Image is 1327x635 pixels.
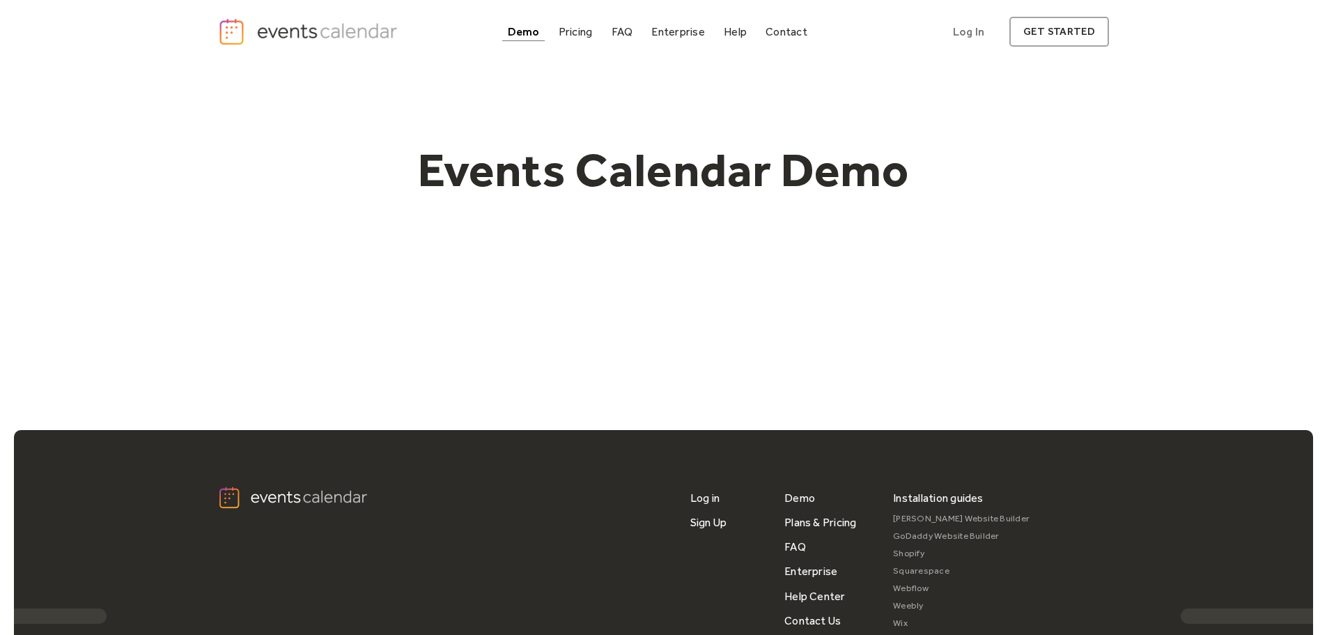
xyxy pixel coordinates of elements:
a: FAQ [606,22,639,41]
a: Demo [784,486,815,510]
a: [PERSON_NAME] Website Builder [893,510,1030,528]
div: Demo [508,28,540,36]
a: Contact [760,22,813,41]
a: Log in [690,486,720,510]
a: GoDaddy Website Builder [893,528,1030,545]
a: Shopify [893,545,1030,563]
a: Pricing [553,22,598,41]
div: Installation guides [893,486,984,510]
div: Pricing [559,28,593,36]
div: Enterprise [651,28,704,36]
a: Sign Up [690,510,727,535]
h1: Events Calendar Demo [396,141,931,199]
a: home [218,17,402,46]
a: Enterprise [784,559,837,583]
a: Plans & Pricing [784,510,857,535]
div: Help [724,28,747,36]
a: Contact Us [784,609,841,633]
a: Enterprise [646,22,710,41]
a: Weebly [893,597,1030,615]
a: get started [1009,17,1109,47]
a: Wix [893,615,1030,632]
a: Help Center [784,584,846,609]
a: Help [718,22,752,41]
a: Squarespace [893,563,1030,580]
a: Webflow [893,580,1030,597]
div: Contact [766,28,807,36]
div: FAQ [612,28,633,36]
a: Demo [502,22,545,41]
a: FAQ [784,535,806,559]
a: Log In [939,17,998,47]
